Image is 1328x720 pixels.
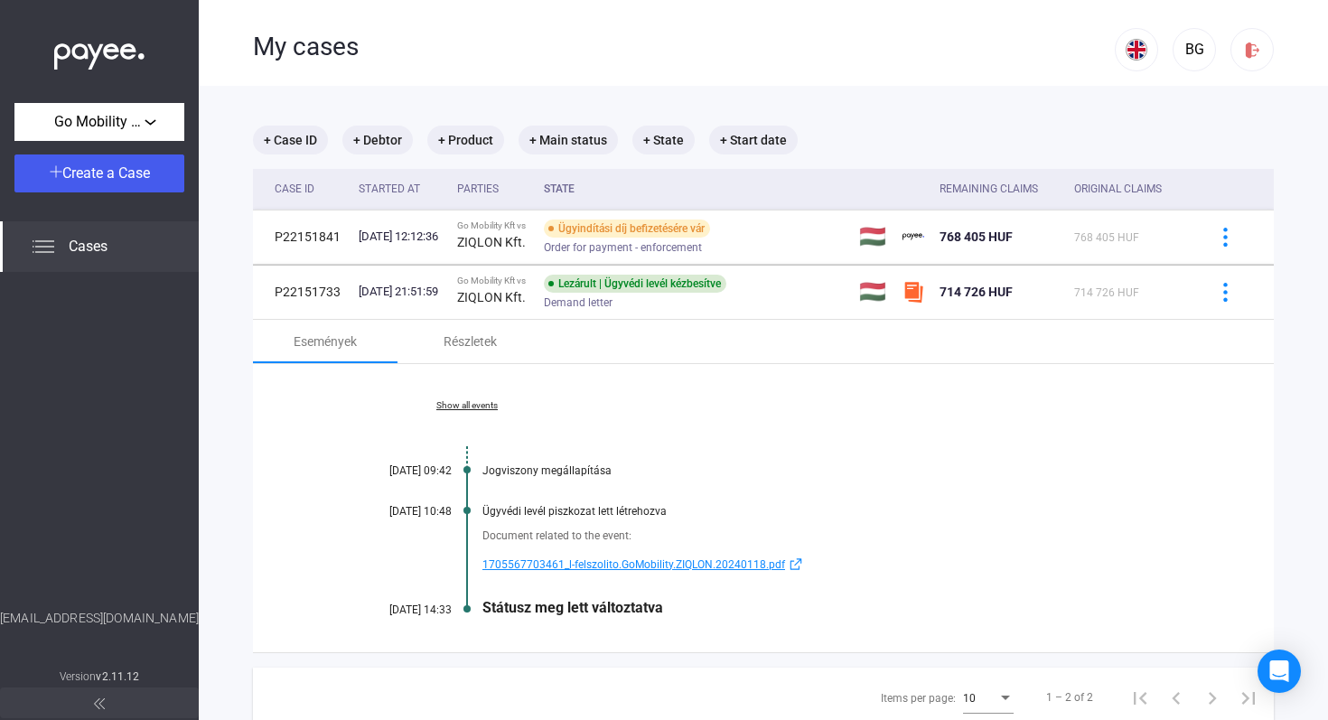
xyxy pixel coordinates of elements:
td: P22151733 [253,265,351,319]
mat-chip: + Case ID [253,126,328,154]
span: 10 [963,692,976,705]
div: Ügyindítási díj befizetésére vár [544,220,710,238]
div: Remaining Claims [940,178,1060,200]
strong: ZIQLON Kft. [457,290,526,304]
div: [DATE] 10:48 [343,505,452,518]
td: 🇭🇺 [852,265,895,319]
img: plus-white.svg [50,165,62,178]
button: Next page [1194,679,1230,715]
div: Parties [457,178,499,200]
th: State [537,169,852,210]
span: 768 405 HUF [1074,231,1139,244]
div: Részletek [444,331,497,352]
button: First page [1122,679,1158,715]
strong: ZIQLON Kft. [457,235,526,249]
img: more-blue [1216,228,1235,247]
img: szamlazzhu-mini [902,281,924,303]
div: Remaining Claims [940,178,1038,200]
div: Go Mobility Kft vs [457,220,529,231]
a: 1705567703461_l-felszolito.GoMobility.ZIQLON.20240118.pdfexternal-link-blue [482,554,1183,575]
span: Order for payment - enforcement [544,237,702,258]
div: My cases [253,32,1115,62]
div: Items per page: [881,687,956,709]
div: Document related to the event: [482,527,1183,545]
div: Események [294,331,357,352]
img: white-payee-white-dot.svg [54,33,145,70]
img: logout-red [1243,41,1262,60]
button: EN [1115,28,1158,71]
button: Previous page [1158,679,1194,715]
span: Create a Case [62,164,150,182]
button: Create a Case [14,154,184,192]
button: Go Mobility Kft [14,103,184,141]
strong: v2.11.12 [96,670,139,683]
button: more-blue [1206,273,1244,311]
div: Státusz meg lett változtatva [482,599,1183,616]
div: Started at [359,178,442,200]
div: Ügyvédi levél piszkozat lett létrehozva [482,505,1183,518]
div: Original Claims [1074,178,1183,200]
div: Parties [457,178,529,200]
mat-chip: + Start date [709,126,798,154]
mat-chip: + Main status [519,126,618,154]
div: Started at [359,178,420,200]
img: arrow-double-left-grey.svg [94,698,105,709]
button: logout-red [1230,28,1274,71]
div: [DATE] 12:12:36 [359,228,442,246]
span: Cases [69,236,108,257]
span: 714 726 HUF [1074,286,1139,299]
span: 714 726 HUF [940,285,1013,299]
div: Go Mobility Kft vs [457,276,529,286]
div: Original Claims [1074,178,1162,200]
span: Go Mobility Kft [54,111,145,133]
img: payee-logo [902,226,924,248]
div: [DATE] 21:51:59 [359,283,442,301]
mat-chip: + Debtor [342,126,413,154]
div: [DATE] 14:33 [343,603,452,616]
td: 🇭🇺 [852,210,895,264]
div: Jogviszony megállapítása [482,464,1183,477]
td: P22151841 [253,210,351,264]
button: Last page [1230,679,1267,715]
div: Case ID [275,178,314,200]
span: Demand letter [544,292,613,313]
mat-select: Items per page: [963,687,1014,708]
img: list.svg [33,236,54,257]
div: [DATE] 09:42 [343,464,452,477]
img: external-link-blue [785,557,807,571]
mat-chip: + Product [427,126,504,154]
img: EN [1126,39,1147,61]
div: Open Intercom Messenger [1258,650,1301,693]
div: Case ID [275,178,344,200]
img: more-blue [1216,283,1235,302]
div: Lezárult | Ügyvédi levél kézbesítve [544,275,726,293]
mat-chip: + State [632,126,695,154]
a: Show all events [343,400,591,411]
button: more-blue [1206,218,1244,256]
div: BG [1179,39,1210,61]
div: 1 – 2 of 2 [1046,687,1093,708]
span: 1705567703461_l-felszolito.GoMobility.ZIQLON.20240118.pdf [482,554,785,575]
span: 768 405 HUF [940,229,1013,244]
button: BG [1173,28,1216,71]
